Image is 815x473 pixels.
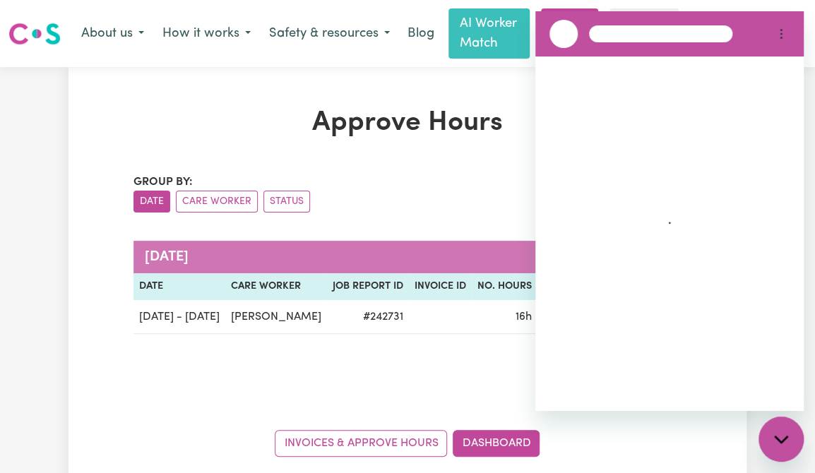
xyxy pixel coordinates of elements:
[541,8,598,59] a: Post a job
[8,18,61,50] a: Careseekers logo
[225,300,327,334] td: [PERSON_NAME]
[133,107,682,140] h1: Approve Hours
[516,311,532,323] span: 16 hours
[8,21,61,47] img: Careseekers logo
[409,273,472,300] th: Invoice ID
[327,300,409,334] td: # 242731
[176,191,258,212] button: sort invoices by care worker
[448,8,530,59] a: AI Worker Match
[133,191,170,212] button: sort invoices by date
[72,19,153,49] button: About us
[133,300,225,334] td: [DATE] - [DATE]
[133,176,193,188] span: Group by:
[535,11,804,411] iframe: Messaging window
[263,191,310,212] button: sort invoices by paid status
[453,430,540,457] a: Dashboard
[399,18,443,49] a: Blog
[759,417,804,462] iframe: Button to launch messaging window
[153,19,260,49] button: How it works
[472,273,537,300] th: No. Hours
[275,430,447,457] a: Invoices & Approve Hours
[260,19,399,49] button: Safety & resources
[225,273,327,300] th: Care worker
[327,273,409,300] th: Job Report ID
[609,8,679,59] a: Find workers
[133,273,225,300] th: Date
